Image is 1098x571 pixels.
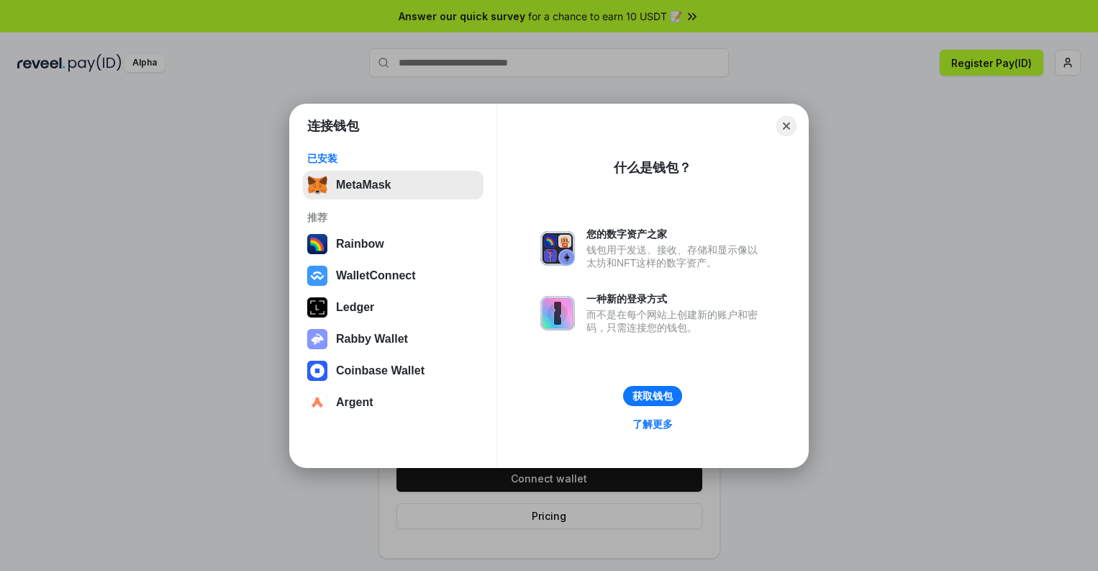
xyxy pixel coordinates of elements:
div: 推荐 [307,211,479,224]
button: Rainbow [303,230,484,258]
a: 了解更多 [624,415,681,433]
div: 您的数字资产之家 [586,228,765,240]
button: Ledger [303,293,484,322]
img: svg+xml,%3Csvg%20width%3D%2228%22%20height%3D%2228%22%20viewBox%3D%220%200%2028%2028%22%20fill%3D... [307,266,327,286]
div: Rainbow [336,238,384,251]
h1: 连接钱包 [307,117,359,135]
div: Argent [336,396,373,409]
button: WalletConnect [303,261,484,290]
div: 钱包用于发送、接收、存储和显示像以太坊和NFT这样的数字资产。 [586,243,765,269]
button: 获取钱包 [623,386,682,406]
div: Ledger [336,301,374,314]
div: WalletConnect [336,269,416,282]
button: Rabby Wallet [303,325,484,354]
div: 获取钱包 [632,390,673,403]
div: 而不是在每个网站上创建新的账户和密码，只需连接您的钱包。 [586,308,765,334]
div: Coinbase Wallet [336,364,425,377]
img: svg+xml,%3Csvg%20xmlns%3D%22http%3A%2F%2Fwww.w3.org%2F2000%2Fsvg%22%20fill%3D%22none%22%20viewBox... [540,231,575,266]
img: svg+xml,%3Csvg%20width%3D%2228%22%20height%3D%2228%22%20viewBox%3D%220%200%2028%2028%22%20fill%3D... [307,361,327,381]
button: MetaMask [303,171,484,199]
div: 了解更多 [632,418,673,431]
img: svg+xml,%3Csvg%20xmlns%3D%22http%3A%2F%2Fwww.w3.org%2F2000%2Fsvg%22%20width%3D%2228%22%20height%3... [307,297,327,318]
img: svg+xml,%3Csvg%20fill%3D%22none%22%20height%3D%2233%22%20viewBox%3D%220%200%2035%2033%22%20width%... [307,175,327,195]
img: svg+xml,%3Csvg%20width%3D%22120%22%20height%3D%22120%22%20viewBox%3D%220%200%20120%20120%22%20fil... [307,234,327,254]
button: Close [776,116,797,136]
div: 什么是钱包？ [614,159,691,176]
div: 已安装 [307,152,479,165]
img: svg+xml,%3Csvg%20xmlns%3D%22http%3A%2F%2Fwww.w3.org%2F2000%2Fsvg%22%20fill%3D%22none%22%20viewBox... [307,329,327,349]
button: Argent [303,388,484,417]
img: svg+xml,%3Csvg%20width%3D%2228%22%20height%3D%2228%22%20viewBox%3D%220%200%2028%2028%22%20fill%3D... [307,392,327,413]
div: Rabby Wallet [336,333,408,346]
button: Coinbase Wallet [303,356,484,385]
img: svg+xml,%3Csvg%20xmlns%3D%22http%3A%2F%2Fwww.w3.org%2F2000%2Fsvg%22%20fill%3D%22none%22%20viewBox... [540,296,575,331]
div: MetaMask [336,179,391,192]
div: 一种新的登录方式 [586,292,765,305]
